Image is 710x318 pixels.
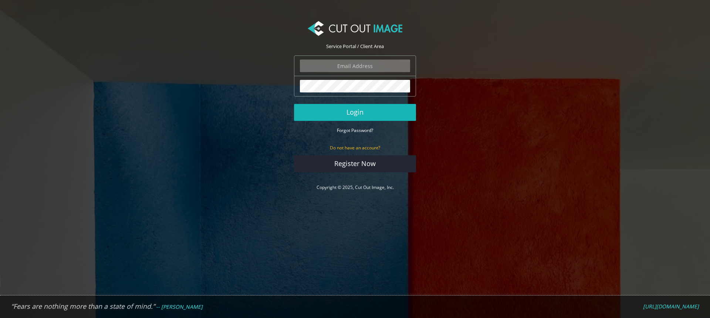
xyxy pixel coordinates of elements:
[300,60,410,72] input: Email Address
[308,21,402,36] img: Cut Out Image
[156,303,203,310] em: -- [PERSON_NAME]
[337,127,373,133] a: Forgot Password?
[294,104,416,121] button: Login
[643,303,699,310] a: [URL][DOMAIN_NAME]
[330,145,380,151] small: Do not have an account?
[11,302,155,311] em: “Fears are nothing more than a state of mind.”
[326,43,384,50] span: Service Portal / Client Area
[317,184,394,190] a: Copyright © 2025, Cut Out Image, Inc.
[294,155,416,172] a: Register Now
